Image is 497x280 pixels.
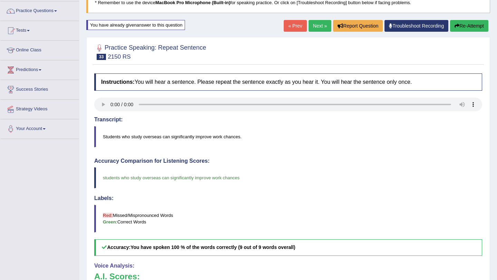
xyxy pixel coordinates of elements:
[94,126,482,147] blockquote: Students who study overseas can significantly improve work chances.
[97,54,106,60] span: 33
[0,100,79,117] a: Strategy Videos
[94,73,482,91] h4: You will hear a sentence. Please repeat the sentence exactly as you hear it. You will hear the se...
[94,195,482,201] h4: Labels:
[130,244,295,250] b: You have spoken 100 % of the words correctly (9 out of 9 words overall)
[0,119,79,137] a: Your Account
[284,20,306,32] a: « Prev
[103,213,113,218] b: Red:
[333,20,383,32] button: Report Question
[94,158,482,164] h4: Accuracy Comparison for Listening Scores:
[86,20,185,30] div: You have already given answer to this question
[94,43,206,60] h2: Practice Speaking: Repeat Sentence
[94,239,482,256] h5: Accuracy:
[0,1,79,19] a: Practice Questions
[103,219,117,224] b: Green:
[0,80,79,97] a: Success Stories
[101,79,135,85] b: Instructions:
[94,205,482,232] blockquote: Missed/Mispronounced Words Correct Words
[94,263,482,269] h4: Voice Analysis:
[0,21,79,38] a: Tests
[0,60,79,78] a: Predictions
[450,20,488,32] button: Re-Attempt
[103,175,240,180] span: students who study overseas can significantly improve work chances
[108,53,130,60] small: 2150 RS
[94,117,482,123] h4: Transcript:
[384,20,448,32] a: Troubleshoot Recording
[309,20,331,32] a: Next »
[0,41,79,58] a: Online Class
